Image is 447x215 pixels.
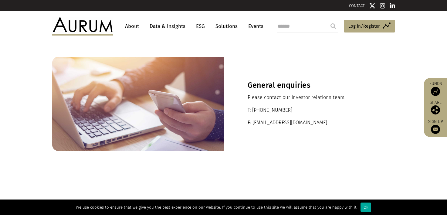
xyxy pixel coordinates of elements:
a: Funds [427,81,444,96]
a: About [122,21,142,32]
a: Solutions [212,21,241,32]
img: Access Funds [431,87,440,96]
input: Submit [327,20,339,32]
h3: General enquiries [248,81,371,90]
a: Data & Insights [147,21,188,32]
img: Share this post [431,105,440,114]
a: Events [245,21,263,32]
a: ESG [193,21,208,32]
p: T: [PHONE_NUMBER] [248,106,371,114]
img: Aurum [52,17,113,35]
div: Ok [361,203,371,212]
div: Share [427,101,444,114]
img: Linkedin icon [390,3,395,9]
p: E: [EMAIL_ADDRESS][DOMAIN_NAME] [248,119,371,127]
a: Log in/Register [344,20,395,33]
img: Twitter icon [369,3,375,9]
a: Sign up [427,119,444,134]
span: Log in/Register [348,22,380,30]
a: CONTACT [349,3,365,8]
img: Instagram icon [380,3,385,9]
p: Please contact our investor relations team. [248,94,371,101]
img: Sign up to our newsletter [431,125,440,134]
